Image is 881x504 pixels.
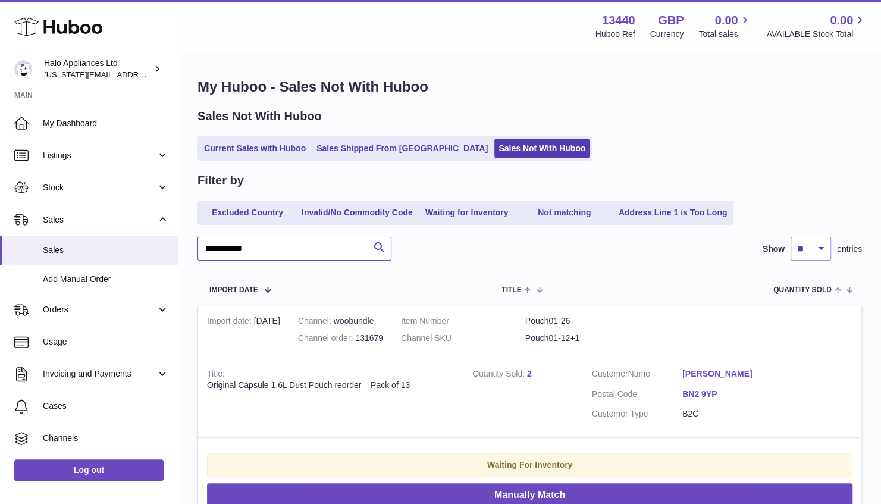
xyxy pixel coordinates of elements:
a: 0.00 Total sales [698,12,751,40]
span: Sales [43,245,169,256]
dd: Pouch01-26 [525,315,650,327]
a: [PERSON_NAME] [682,368,773,380]
dt: Item Number [401,315,525,327]
span: 0.00 [715,12,738,29]
dt: Channel SKU [401,333,525,344]
span: Customer [592,369,628,378]
label: Show [763,243,785,255]
span: [US_STATE][EMAIL_ADDRESS][PERSON_NAME][DOMAIN_NAME] [44,70,282,79]
h2: Sales Not With Huboo [197,108,322,124]
h2: Filter by [197,173,244,189]
strong: Waiting For Inventory [487,460,572,469]
div: woobundle [298,315,383,327]
strong: Channel order [298,333,356,346]
a: BN2 9YP [682,389,773,400]
a: Waiting for Inventory [419,203,515,223]
span: Total sales [698,29,751,40]
a: 0.00 AVAILABLE Stock Total [766,12,867,40]
span: Stock [43,182,156,193]
span: Orders [43,304,156,315]
dt: Postal Code [592,389,682,403]
div: Original Capsule 1.6L Dust Pouch reorder – Pack of 13 [207,380,454,391]
a: Log out [14,459,164,481]
span: Import date [209,286,258,294]
strong: Import date [207,316,254,328]
a: Sales Not With Huboo [494,139,590,158]
strong: Quantity Sold [472,369,527,381]
strong: 13440 [602,12,635,29]
strong: Title [207,369,225,381]
h1: My Huboo - Sales Not With Huboo [197,77,862,96]
span: Listings [43,150,156,161]
td: [DATE] [198,306,289,359]
span: Title [501,286,521,294]
span: Quantity Sold [773,286,832,294]
strong: GBP [658,12,684,29]
span: My Dashboard [43,118,169,129]
span: Add Manual Order [43,274,169,285]
a: Sales Shipped From [GEOGRAPHIC_DATA] [312,139,492,158]
a: Current Sales with Huboo [200,139,310,158]
div: 131679 [298,333,383,344]
span: entries [837,243,862,255]
span: Cases [43,400,169,412]
div: Huboo Ref [595,29,635,40]
dt: Customer Type [592,408,682,420]
span: Channels [43,433,169,444]
dt: Name [592,368,682,383]
span: 0.00 [830,12,853,29]
img: georgia.hennessy@haloappliances.com [14,60,32,78]
a: Excluded Country [200,203,295,223]
div: Halo Appliances Ltd [44,58,151,80]
span: Usage [43,336,169,348]
div: Currency [650,29,684,40]
dd: Pouch01-12+1 [525,333,650,344]
a: 2 [527,369,532,378]
strong: Channel [298,316,334,328]
span: Invoicing and Payments [43,368,156,380]
a: Address Line 1 is Too Long [614,203,732,223]
a: Not matching [517,203,612,223]
a: Invalid/No Commodity Code [297,203,417,223]
dd: B2C [682,408,773,420]
span: Sales [43,214,156,226]
span: AVAILABLE Stock Total [766,29,867,40]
